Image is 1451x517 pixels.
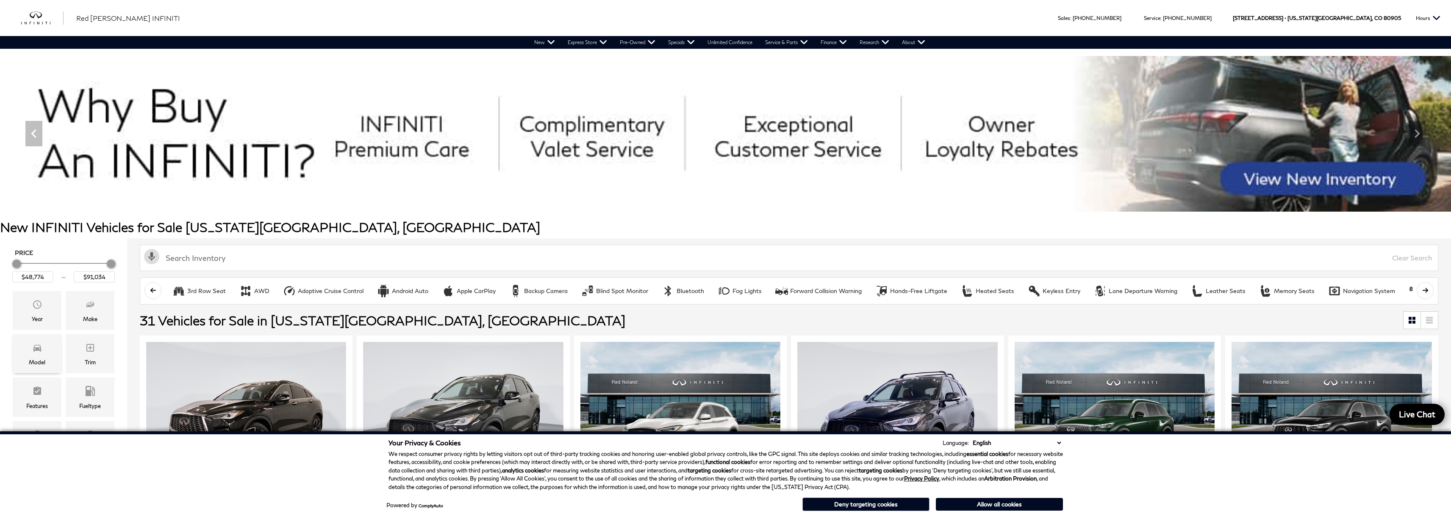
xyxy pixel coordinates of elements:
button: Allow all cookies [936,498,1063,511]
img: 2025 INFINITI QX55 LUXE AWD [146,342,346,492]
span: 31 Vehicles for Sale in [US_STATE][GEOGRAPHIC_DATA], [GEOGRAPHIC_DATA] [140,313,625,328]
div: Next [1409,121,1426,146]
div: 3rd Row Seat [172,285,185,297]
a: Unlimited Confidence [701,36,759,49]
a: [STREET_ADDRESS] • [US_STATE][GEOGRAPHIC_DATA], CO 80905 [1233,15,1401,21]
a: Specials [662,36,701,49]
span: : [1070,15,1071,21]
a: Privacy Policy [904,475,939,482]
a: About [896,36,932,49]
div: MileageMileage [66,421,114,460]
span: Go to slide 3 [704,196,712,204]
button: scroll left [144,282,161,299]
a: Express Store [561,36,613,49]
div: Leather Seats [1191,285,1204,297]
button: AWDAWD [235,282,274,300]
div: Keyless Entry [1028,285,1040,297]
div: Forward Collision Warning [775,285,788,297]
img: 2025 INFINITI QX50 LUXE AWD [580,342,780,492]
p: We respect consumer privacy rights by letting visitors opt out of third-party tracking cookies an... [388,450,1063,492]
div: Previous [25,121,42,146]
div: Navigation System [1328,285,1341,297]
button: Forward Collision WarningForward Collision Warning [771,282,866,300]
a: Finance [814,36,853,49]
span: Go to slide 5 [727,196,736,204]
a: [PHONE_NUMBER] [1073,15,1121,21]
a: ComplyAuto [419,503,443,508]
div: Hands-Free Liftgate [875,285,888,297]
span: Live Chat [1395,409,1440,419]
button: Leather SeatsLeather Seats [1186,282,1250,300]
span: Go to slide 6 [739,196,748,204]
div: Lane Departure Warning [1109,287,1177,295]
img: 2026 INFINITI QX60 LUXE AWD [1015,342,1215,492]
nav: Main Navigation [528,36,932,49]
span: Go to slide 2 [692,196,700,204]
span: Go to slide 4 [716,196,724,204]
img: 2025 INFINITI QX60 AUTOGRAPH AWD [1232,342,1432,492]
div: Memory Seats [1259,285,1272,297]
a: infiniti [21,11,64,25]
input: Search Inventory [140,245,1438,271]
div: TrimTrim [66,334,114,373]
div: Backup Camera [509,285,522,297]
strong: essential cookies [966,450,1008,457]
div: Fog Lights [718,285,730,297]
div: Bluetooth [677,287,704,295]
div: Trim [85,358,96,367]
span: Trim [85,341,95,358]
div: Adaptive Cruise Control [283,285,296,297]
div: 3rd Row Seat [187,287,226,295]
span: Sales [1058,15,1070,21]
span: Make [85,297,95,314]
div: Language: [943,440,969,446]
div: Keyless Entry [1043,287,1080,295]
svg: Click to toggle on voice search [144,249,159,264]
div: Blind Spot Monitor [581,285,594,297]
button: BluetoothBluetooth [657,282,709,300]
span: Red [PERSON_NAME] INFINITI [76,14,180,22]
strong: Arbitration Provision [984,475,1037,482]
div: YearYear [13,291,61,330]
button: Lane Departure WarningLane Departure Warning [1089,282,1182,300]
span: Your Privacy & Cookies [388,439,461,447]
div: TransmissionTransmission [13,421,61,460]
span: Mileage [85,428,95,444]
button: scroll right [1417,282,1434,299]
div: Backup Camera [524,287,568,295]
strong: analytics cookies [502,467,544,474]
button: Backup CameraBackup Camera [505,282,572,300]
h5: Price [15,249,112,257]
div: FeaturesFeatures [13,377,61,416]
div: Apple CarPlay [457,287,496,295]
span: Go to slide 7 [751,196,760,204]
div: ModelModel [13,334,61,373]
select: Language Select [971,439,1063,447]
div: FueltypeFueltype [66,377,114,416]
button: 3rd Row Seat3rd Row Seat [168,282,230,300]
a: New [528,36,561,49]
button: Memory SeatsMemory Seats [1254,282,1319,300]
div: Memory Seats [1274,287,1315,295]
div: Android Auto [377,285,390,297]
div: Blind Spot Monitor [596,287,648,295]
button: Adaptive Cruise ControlAdaptive Cruise Control [278,282,368,300]
div: Powered by [386,503,443,508]
button: Keyless EntryKeyless Entry [1023,282,1085,300]
div: Leather Seats [1206,287,1246,295]
div: Apple CarPlay [442,285,455,297]
a: [PHONE_NUMBER] [1163,15,1212,21]
div: AWD [239,285,252,297]
a: Pre-Owned [613,36,662,49]
a: Live Chat [1390,404,1445,425]
strong: targeting cookies [688,467,731,474]
img: 2025 INFINITI QX50 SPORT AWD [363,342,563,492]
span: Features [32,384,42,401]
div: Make [83,314,97,324]
div: Model [29,358,45,367]
span: Year [32,297,42,314]
div: Heated Seats [976,287,1014,295]
span: Service [1144,15,1160,21]
div: MakeMake [66,291,114,330]
span: Model [32,341,42,358]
